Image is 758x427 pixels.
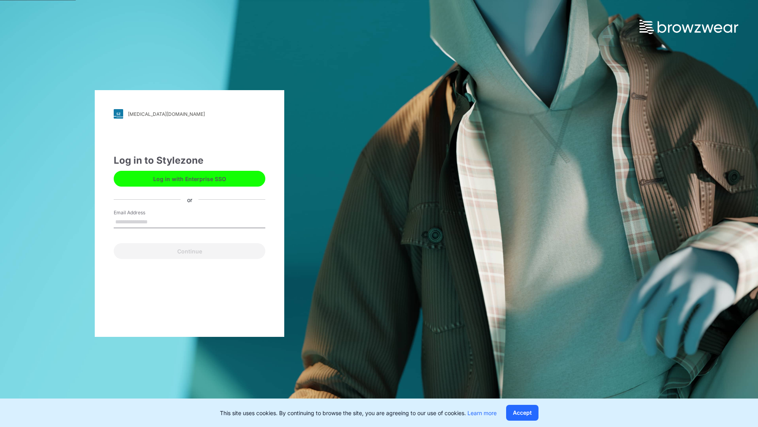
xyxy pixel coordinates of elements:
[114,109,123,119] img: svg+xml;base64,PHN2ZyB3aWR0aD0iMjgiIGhlaWdodD0iMjgiIHZpZXdCb3g9IjAgMCAyOCAyOCIgZmlsbD0ibm9uZSIgeG...
[640,20,738,34] img: browzwear-logo.73288ffb.svg
[114,209,169,216] label: Email Address
[220,409,497,417] p: This site uses cookies. By continuing to browse the site, you are agreeing to our use of cookies.
[467,410,497,416] a: Learn more
[128,111,205,117] div: [MEDICAL_DATA][DOMAIN_NAME]
[181,195,199,204] div: or
[114,153,265,168] div: Log in to Stylezone
[114,171,265,187] button: Log in with Enterprise SSO
[114,109,265,119] a: [MEDICAL_DATA][DOMAIN_NAME]
[506,405,538,421] button: Accept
